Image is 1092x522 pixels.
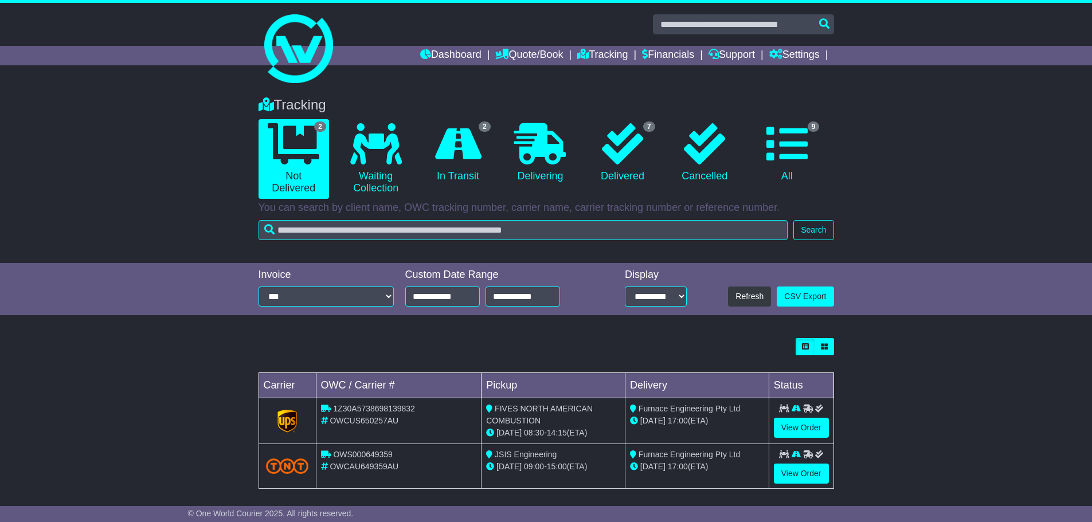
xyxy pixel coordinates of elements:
span: 17:00 [668,462,688,471]
a: 2 In Transit [422,119,493,187]
span: 7 [643,121,655,132]
span: 2 [479,121,491,132]
span: © One World Courier 2025. All rights reserved. [188,509,354,518]
span: JSIS Engineering [495,450,557,459]
span: Furnace Engineering Pty Ltd [639,450,740,459]
span: FIVES NORTH AMERICAN COMBUSTION [486,404,593,425]
td: Status [769,373,833,398]
a: Support [709,46,755,65]
a: CSV Export [777,286,833,307]
a: View Order [774,418,829,438]
span: 17:00 [668,416,688,425]
span: Furnace Engineering Pty Ltd [639,404,740,413]
div: (ETA) [630,461,764,473]
a: 7 Delivered [587,119,657,187]
span: [DATE] [496,428,522,437]
span: 09:00 [524,462,544,471]
span: OWS000649359 [333,450,393,459]
td: Carrier [259,373,316,398]
img: TNT_Domestic.png [266,458,309,474]
span: OWCUS650257AU [330,416,398,425]
span: 1Z30A5738698139832 [333,404,414,413]
div: (ETA) [630,415,764,427]
div: Custom Date Range [405,269,589,281]
a: Tracking [577,46,628,65]
a: Waiting Collection [340,119,411,199]
span: 08:30 [524,428,544,437]
a: Cancelled [670,119,740,187]
span: OWCAU649359AU [330,462,398,471]
div: Tracking [253,97,840,113]
a: View Order [774,464,829,484]
button: Refresh [728,286,771,307]
td: OWC / Carrier # [316,373,482,398]
a: 9 All [752,119,822,187]
div: - (ETA) [486,427,620,439]
a: Settings [769,46,820,65]
span: [DATE] [640,416,666,425]
td: Delivery [625,373,769,398]
div: Invoice [259,269,394,281]
div: Display [625,269,687,281]
button: Search [793,220,833,240]
img: GetCarrierServiceLogo [277,410,297,433]
a: 2 Not Delivered [259,119,329,199]
span: [DATE] [640,462,666,471]
p: You can search by client name, OWC tracking number, carrier name, carrier tracking number or refe... [259,202,834,214]
a: Delivering [505,119,576,187]
span: 2 [314,121,326,132]
a: Financials [642,46,694,65]
span: [DATE] [496,462,522,471]
a: Quote/Book [495,46,563,65]
div: - (ETA) [486,461,620,473]
a: Dashboard [420,46,482,65]
td: Pickup [482,373,625,398]
span: 9 [808,121,820,132]
span: 14:15 [547,428,567,437]
span: 15:00 [547,462,567,471]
